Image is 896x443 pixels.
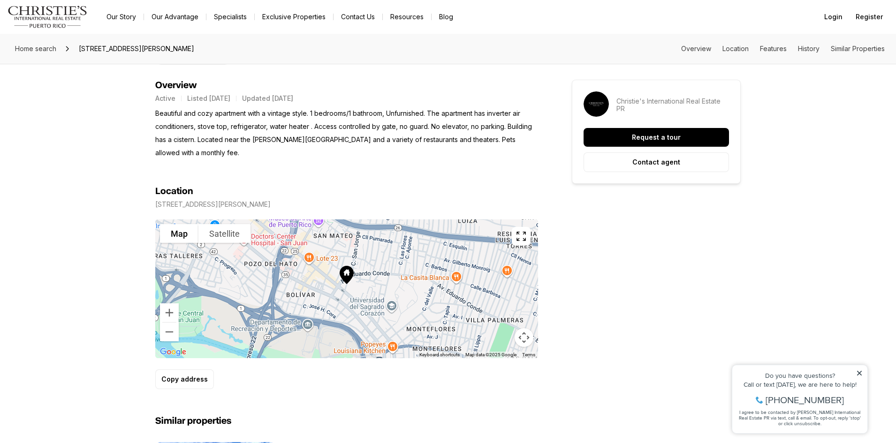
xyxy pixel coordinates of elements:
a: Our Advantage [144,10,206,23]
a: Skip to: History [798,45,820,53]
div: Call or text [DATE], we are here to help! [10,30,136,37]
a: Terms (opens in new tab) [522,352,535,357]
button: Keyboard shortcuts [419,352,460,358]
img: logo [8,6,88,28]
p: [STREET_ADDRESS][PERSON_NAME] [155,201,271,208]
a: Blog [432,10,461,23]
span: [STREET_ADDRESS][PERSON_NAME] [75,41,198,56]
h4: Location [155,186,193,197]
span: Login [824,13,843,21]
button: Register [850,8,888,26]
a: Specialists [206,10,254,23]
button: Login [819,8,848,26]
button: Zoom in [160,303,179,322]
a: Home search [11,41,60,56]
a: Skip to: Similar Properties [831,45,885,53]
span: Map data ©2025 Google [465,352,516,357]
button: Map camera controls [515,328,533,347]
a: Skip to: Location [722,45,749,53]
p: Copy address [161,375,208,383]
p: Contact agent [632,158,680,166]
p: Beautiful and cozy apartment with a vintage style. 1 bedrooms/1 bathroom, Unfurnished. The apartm... [155,107,538,159]
a: Exclusive Properties [255,10,333,23]
h2: Similar properties [155,415,231,427]
nav: Page section menu [681,45,885,53]
a: Our Story [99,10,144,23]
a: Skip to: Overview [681,45,711,53]
button: Zoom out [160,323,179,341]
a: Resources [383,10,431,23]
button: Show satellite imagery [198,224,251,243]
img: Google [158,346,189,358]
span: [PHONE_NUMBER] [38,44,117,53]
h4: Overview [155,80,538,91]
span: Register [856,13,883,21]
button: Request a tour [584,128,729,147]
span: I agree to be contacted by [PERSON_NAME] International Real Estate PR via text, call & email. To ... [12,58,134,75]
p: Listed [DATE] [187,95,230,102]
a: Skip to: Features [760,45,787,53]
button: Contact agent [584,152,729,172]
button: Copy address [155,369,214,389]
p: Active [155,95,175,102]
p: Updated [DATE] [242,95,293,102]
button: Show street map [160,224,198,243]
div: Do you have questions? [10,21,136,28]
p: Christie's International Real Estate PR [616,98,729,113]
a: Open this area in Google Maps (opens a new window) [158,346,189,358]
p: Request a tour [632,134,681,141]
span: Home search [15,45,56,53]
button: Contact Us [334,10,382,23]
